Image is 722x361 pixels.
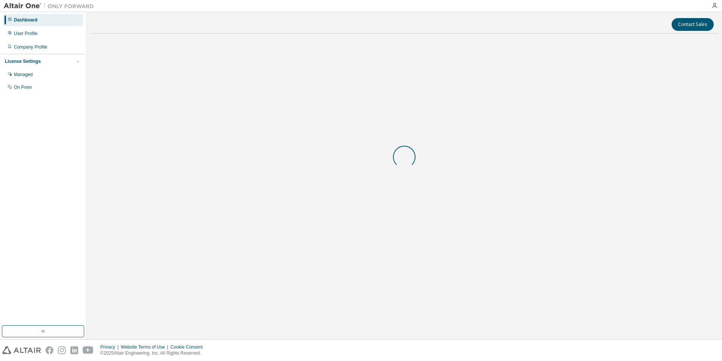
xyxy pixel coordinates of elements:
p: © 2025 Altair Engineering, Inc. All Rights Reserved. [100,350,207,356]
div: Dashboard [14,17,38,23]
img: instagram.svg [58,346,66,354]
img: youtube.svg [83,346,94,354]
div: License Settings [5,58,41,64]
img: facebook.svg [46,346,53,354]
div: On Prem [14,84,32,90]
div: Company Profile [14,44,47,50]
button: Contact Sales [672,18,714,31]
img: linkedin.svg [70,346,78,354]
div: Privacy [100,344,121,350]
img: altair_logo.svg [2,346,41,354]
div: Website Terms of Use [121,344,170,350]
div: User Profile [14,30,38,37]
div: Managed [14,72,33,78]
img: Altair One [4,2,98,10]
div: Cookie Consent [170,344,207,350]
